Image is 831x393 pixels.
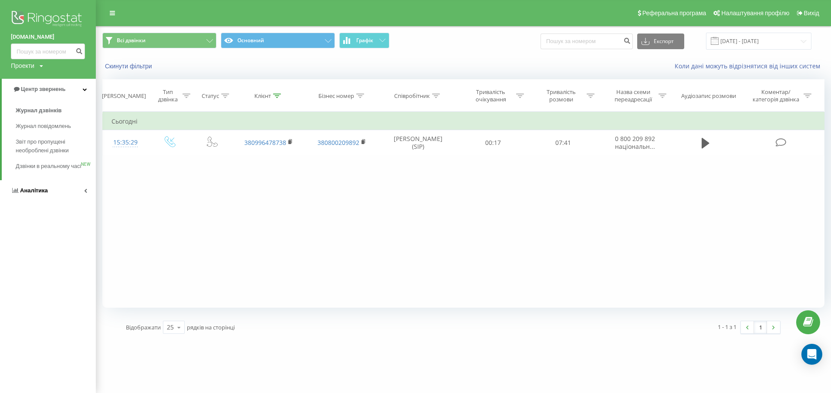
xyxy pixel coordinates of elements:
[318,92,354,100] div: Бізнес номер
[16,162,81,171] span: Дзвінки в реальному часі
[467,88,514,103] div: Тривалість очікування
[356,37,373,44] span: Графік
[615,134,655,151] span: 0 800 209 892 національн...
[16,118,96,134] a: Журнал повідомлень
[103,113,824,130] td: Сьогодні
[244,138,286,147] a: 380996478738
[2,79,96,100] a: Центр звернень
[187,323,235,331] span: рядків на сторінці
[675,62,824,70] a: Коли дані можуть відрізнятися вiд інших систем
[16,138,91,155] span: Звіт про пропущені необроблені дзвінки
[126,323,161,331] span: Відображати
[16,134,96,158] a: Звіт про пропущені необроблені дзвінки
[11,44,85,59] input: Пошук за номером
[528,130,599,155] td: 07:41
[379,130,458,155] td: [PERSON_NAME] (SIP)
[155,88,181,103] div: Тип дзвінка
[11,61,34,70] div: Проекти
[202,92,219,100] div: Статус
[16,106,62,115] span: Журнал дзвінків
[394,92,430,100] div: Співробітник
[16,158,96,174] a: Дзвінки в реальному часіNEW
[16,122,71,131] span: Журнал повідомлень
[221,33,335,48] button: Основний
[721,10,789,17] span: Налаштування профілю
[339,33,389,48] button: Графік
[681,92,736,100] div: Аудіозапис розмови
[637,34,684,49] button: Експорт
[254,92,271,100] div: Клієнт
[102,33,216,48] button: Всі дзвінки
[754,321,767,333] a: 1
[538,88,584,103] div: Тривалість розмови
[610,88,656,103] div: Назва схеми переадресації
[117,37,145,44] span: Всі дзвінки
[102,92,146,100] div: [PERSON_NAME]
[11,9,85,30] img: Ringostat logo
[458,130,528,155] td: 00:17
[11,33,85,41] a: [DOMAIN_NAME]
[111,134,139,151] div: 15:35:29
[718,322,736,331] div: 1 - 1 з 1
[21,86,65,92] span: Центр звернень
[20,187,48,194] span: Аналiтика
[750,88,801,103] div: Коментар/категорія дзвінка
[102,62,156,70] button: Скинути фільтри
[804,10,819,17] span: Вихід
[801,344,822,365] div: Open Intercom Messenger
[16,103,96,118] a: Журнал дзвінків
[642,10,706,17] span: Реферальна програма
[318,138,359,147] a: 380800209892
[167,323,174,332] div: 25
[540,34,633,49] input: Пошук за номером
